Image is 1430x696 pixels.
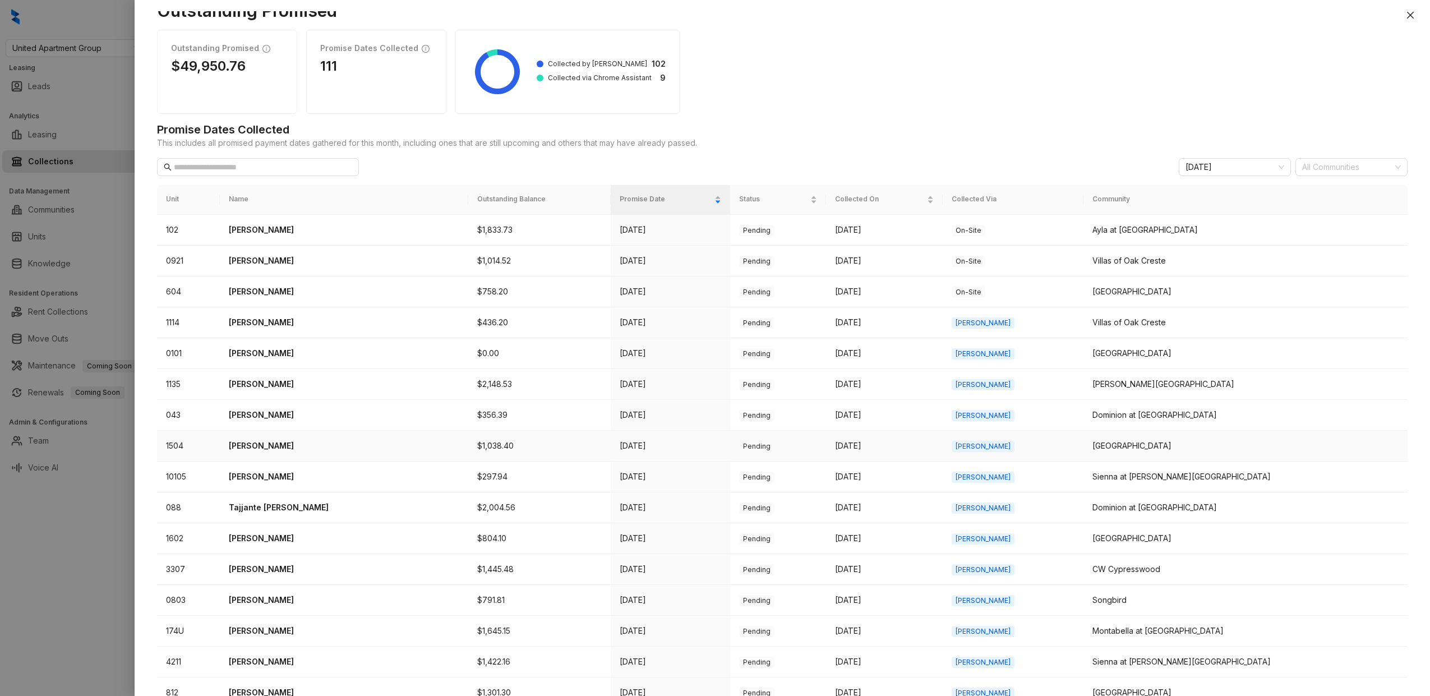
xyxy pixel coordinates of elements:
td: [DATE] [611,523,730,554]
td: 088 [157,492,220,523]
td: [DATE] [826,616,943,647]
div: [GEOGRAPHIC_DATA] [1092,285,1399,298]
p: [PERSON_NAME] [229,532,459,545]
th: Collected On [826,185,943,215]
th: Name [220,185,468,215]
span: [PERSON_NAME] [952,317,1014,329]
td: [DATE] [826,585,943,616]
td: $758.20 [468,276,611,307]
td: 174U [157,616,220,647]
div: CW Cypresswood [1092,563,1399,575]
th: Community [1083,185,1408,215]
span: Pending [739,503,774,514]
td: 1602 [157,523,220,554]
td: [DATE] [611,492,730,523]
span: Pending [739,441,774,452]
span: [PERSON_NAME] [952,379,1014,390]
td: [DATE] [826,492,943,523]
p: [PERSON_NAME] [229,440,459,452]
td: [DATE] [611,246,730,276]
td: $297.94 [468,462,611,492]
td: $791.81 [468,585,611,616]
td: 0803 [157,585,220,616]
h1: Outstanding Promised [171,44,259,53]
strong: 102 [652,58,666,70]
h1: $49,950.76 [171,58,283,74]
td: [DATE] [826,647,943,677]
td: [DATE] [611,647,730,677]
td: 0101 [157,338,220,369]
g: Collected by Kelsey: 102 [475,49,520,94]
div: Sienna at [PERSON_NAME][GEOGRAPHIC_DATA] [1092,471,1399,483]
td: [DATE] [611,400,730,431]
div: Ayla at [GEOGRAPHIC_DATA] [1092,224,1399,236]
span: close [1406,11,1415,20]
th: Unit [157,185,220,215]
td: [DATE] [826,307,943,338]
p: [PERSON_NAME] [229,625,459,637]
td: 3307 [157,554,220,585]
p: [PERSON_NAME] [229,347,459,359]
td: [DATE] [826,246,943,276]
td: [DATE] [826,215,943,246]
span: [PERSON_NAME] [952,410,1014,421]
span: Pending [739,379,774,390]
td: $2,148.53 [468,369,611,400]
td: $1,014.52 [468,246,611,276]
span: Collected by [PERSON_NAME] [548,59,647,69]
h1: Promise Dates Collected [320,44,418,53]
strong: 9 [660,72,666,84]
span: info-circle [262,44,270,53]
p: [PERSON_NAME] [229,255,459,267]
td: [DATE] [826,338,943,369]
span: Pending [739,472,774,483]
div: Dominion at [GEOGRAPHIC_DATA] [1092,409,1399,421]
span: info-circle [422,44,430,53]
p: [PERSON_NAME] [229,563,459,575]
td: $436.20 [468,307,611,338]
td: 043 [157,400,220,431]
div: Villas of Oak Creste [1092,255,1399,267]
td: [DATE] [611,338,730,369]
th: Outstanding Balance [468,185,611,215]
td: [DATE] [826,369,943,400]
span: [PERSON_NAME] [952,564,1014,575]
td: 1504 [157,431,220,462]
span: Pending [739,533,774,545]
div: Montabella at [GEOGRAPHIC_DATA] [1092,625,1399,637]
span: [PERSON_NAME] [952,472,1014,483]
td: 1135 [157,369,220,400]
td: [DATE] [826,276,943,307]
span: Promise Date [620,194,712,205]
div: [GEOGRAPHIC_DATA] [1092,532,1399,545]
div: Dominion at [GEOGRAPHIC_DATA] [1092,501,1399,514]
td: [DATE] [611,276,730,307]
g: Collected via Chrome Assistant: 9 [486,49,497,57]
td: [DATE] [826,554,943,585]
th: Collected Via [943,185,1083,215]
td: [DATE] [611,307,730,338]
p: [PERSON_NAME] [229,378,459,390]
h1: Outstanding Promised [157,1,1408,21]
span: Pending [739,348,774,359]
td: [DATE] [826,462,943,492]
td: $804.10 [468,523,611,554]
div: [PERSON_NAME][GEOGRAPHIC_DATA] [1092,378,1399,390]
p: [PERSON_NAME] [229,656,459,668]
p: [PERSON_NAME] [229,594,459,606]
td: [DATE] [611,585,730,616]
span: Status [739,194,808,205]
td: $1,445.48 [468,554,611,585]
p: [PERSON_NAME] [229,224,459,236]
div: Sienna at [PERSON_NAME][GEOGRAPHIC_DATA] [1092,656,1399,668]
th: Status [730,185,825,215]
span: [PERSON_NAME] [952,533,1014,545]
span: Pending [739,317,774,329]
span: Pending [739,256,774,267]
span: [PERSON_NAME] [952,626,1014,637]
span: Pending [739,595,774,606]
p: Tajjante [PERSON_NAME] [229,501,459,514]
td: [DATE] [611,616,730,647]
div: [GEOGRAPHIC_DATA] [1092,440,1399,452]
span: [PERSON_NAME] [952,441,1014,452]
